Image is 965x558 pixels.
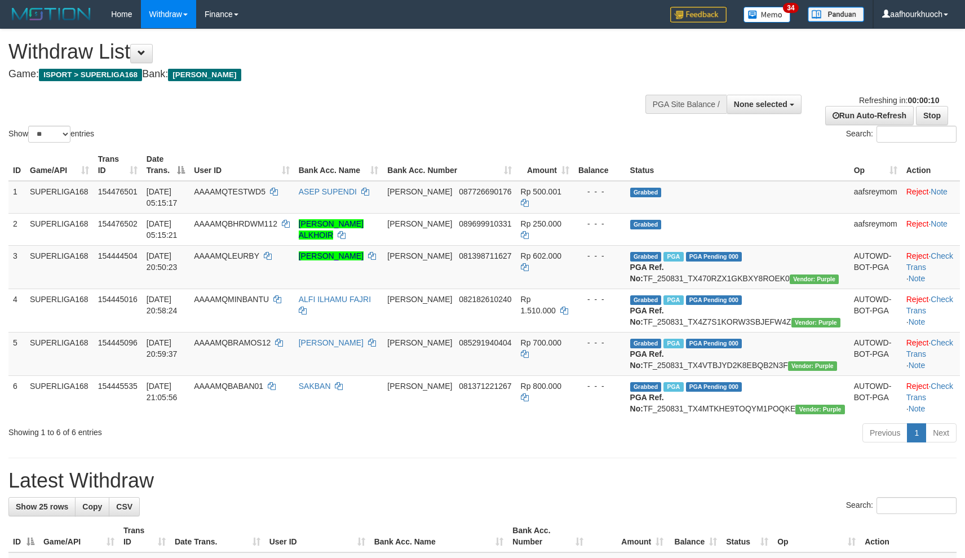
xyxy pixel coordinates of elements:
[387,382,452,391] span: [PERSON_NAME]
[578,250,621,262] div: - - -
[28,126,70,143] select: Showentries
[521,187,561,196] span: Rp 500.001
[387,219,452,228] span: [PERSON_NAME]
[459,295,511,304] span: Copy 082182610240 to clipboard
[686,295,742,305] span: PGA Pending
[189,149,294,181] th: User ID: activate to sort column ascending
[109,497,140,516] a: CSV
[877,497,957,514] input: Search:
[906,219,929,228] a: Reject
[906,382,953,402] a: Check Trans
[860,520,957,552] th: Action
[626,332,849,375] td: TF_250831_TX4VTBJYD2K8EBQB2N3F
[630,295,662,305] span: Grabbed
[795,405,844,414] span: Vendor URL: https://trx4.1velocity.biz
[147,187,178,207] span: [DATE] 05:15:17
[82,502,102,511] span: Copy
[931,187,948,196] a: Note
[8,470,957,492] h1: Latest Withdraw
[459,338,511,347] span: Copy 085291940404 to clipboard
[630,263,664,283] b: PGA Ref. No:
[791,318,840,327] span: Vendor URL: https://trx4.1velocity.biz
[194,187,265,196] span: AAAAMQTESTWD5
[907,423,926,442] a: 1
[906,338,929,347] a: Reject
[387,251,452,260] span: [PERSON_NAME]
[25,149,94,181] th: Game/API: activate to sort column ascending
[521,382,561,391] span: Rp 800.000
[25,245,94,289] td: SUPERLIGA168
[147,219,178,240] span: [DATE] 05:15:21
[25,213,94,245] td: SUPERLIGA168
[387,338,452,347] span: [PERSON_NAME]
[630,393,664,413] b: PGA Ref. No:
[8,332,25,375] td: 5
[788,361,837,371] span: Vendor URL: https://trx4.1velocity.biz
[98,219,138,228] span: 154476502
[8,126,94,143] label: Show entries
[849,375,902,419] td: AUTOWD-BOT-PGA
[626,149,849,181] th: Status
[147,382,178,402] span: [DATE] 21:05:56
[902,213,960,245] td: ·
[299,187,357,196] a: ASEP SUPENDI
[299,382,331,391] a: SAKBAN
[39,69,142,81] span: ISPORT > SUPERLIGA168
[521,295,556,315] span: Rp 1.510.000
[194,219,277,228] span: AAAAMQBHRDWM112
[902,332,960,375] td: · ·
[849,289,902,332] td: AUTOWD-BOT-PGA
[630,349,664,370] b: PGA Ref. No:
[825,106,914,125] a: Run Auto-Refresh
[574,149,626,181] th: Balance
[686,339,742,348] span: PGA Pending
[902,149,960,181] th: Action
[906,295,929,304] a: Reject
[849,245,902,289] td: AUTOWD-BOT-PGA
[743,7,791,23] img: Button%20Memo.svg
[116,502,132,511] span: CSV
[849,149,902,181] th: Op: activate to sort column ascending
[16,502,68,511] span: Show 25 rows
[8,375,25,419] td: 6
[808,7,864,22] img: panduan.png
[902,289,960,332] td: · ·
[902,375,960,419] td: · ·
[877,126,957,143] input: Search:
[25,375,94,419] td: SUPERLIGA168
[8,520,39,552] th: ID: activate to sort column descending
[170,520,265,552] th: Date Trans.: activate to sort column ascending
[909,361,926,370] a: Note
[663,252,683,262] span: Marked by aafounsreynich
[727,95,802,114] button: None selected
[909,317,926,326] a: Note
[578,186,621,197] div: - - -
[630,382,662,392] span: Grabbed
[8,149,25,181] th: ID
[98,187,138,196] span: 154476501
[931,219,948,228] a: Note
[686,252,742,262] span: PGA Pending
[846,497,957,514] label: Search:
[265,520,370,552] th: User ID: activate to sort column ascending
[578,218,621,229] div: - - -
[906,187,929,196] a: Reject
[902,245,960,289] td: · ·
[578,380,621,392] div: - - -
[294,149,383,181] th: Bank Acc. Name: activate to sort column ascending
[459,251,511,260] span: Copy 081398711627 to clipboard
[387,187,452,196] span: [PERSON_NAME]
[142,149,189,181] th: Date Trans.: activate to sort column descending
[721,520,773,552] th: Status: activate to sort column ascending
[645,95,727,114] div: PGA Site Balance /
[299,295,371,304] a: ALFI ILHAMU FAJRI
[909,404,926,413] a: Note
[387,295,452,304] span: [PERSON_NAME]
[906,295,953,315] a: Check Trans
[299,219,364,240] a: [PERSON_NAME] ALKHOIR
[906,251,929,260] a: Reject
[516,149,574,181] th: Amount: activate to sort column ascending
[8,41,632,63] h1: Withdraw List
[8,213,25,245] td: 2
[630,306,664,326] b: PGA Ref. No:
